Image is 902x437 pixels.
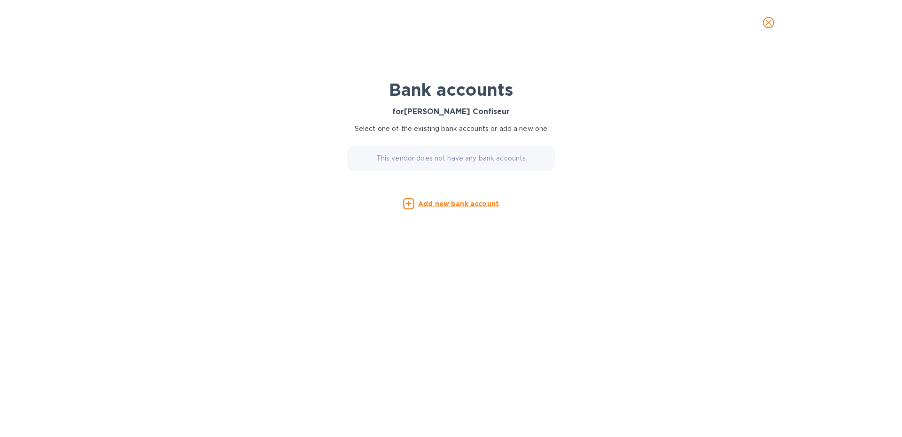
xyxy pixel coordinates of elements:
[757,11,780,34] button: close
[376,153,526,163] p: This vendor does not have any bank accounts
[389,79,513,100] b: Bank accounts
[418,200,499,207] u: Add new bank account
[342,107,560,116] h3: for [PERSON_NAME] Confiseur
[342,124,560,134] p: Select one of the existing bank accounts or add a new one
